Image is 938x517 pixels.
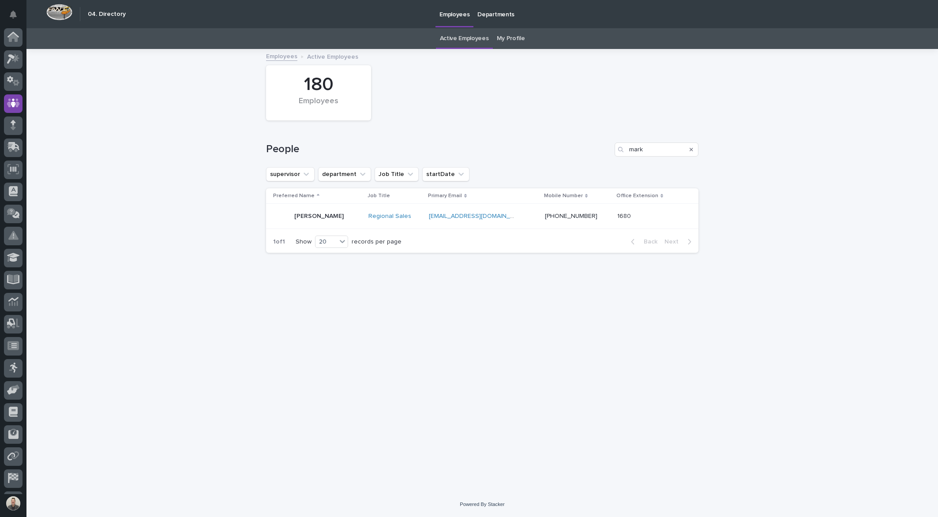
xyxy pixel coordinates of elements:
span: Next [664,239,684,245]
p: Mobile Number [544,191,583,201]
a: Active Employees [440,28,489,49]
button: Back [624,238,661,246]
button: users-avatar [4,494,23,513]
p: Office Extension [616,191,658,201]
p: [PERSON_NAME] [294,213,344,220]
a: [PHONE_NUMBER] [545,213,597,219]
button: Job Title [375,167,419,181]
p: 1 of 1 [266,231,292,253]
div: 180 [281,74,356,96]
a: My Profile [497,28,525,49]
div: 20 [315,237,337,247]
a: Regional Sales [368,213,411,220]
img: Workspace Logo [46,4,72,20]
button: supervisor [266,167,315,181]
span: Back [638,239,657,245]
button: startDate [422,167,469,181]
p: Primary Email [428,191,462,201]
p: records per page [352,238,401,246]
p: Job Title [368,191,390,201]
a: Powered By Stacker [460,502,504,507]
div: Notifications [11,11,23,25]
button: Notifications [4,5,23,24]
p: Preferred Name [273,191,315,201]
p: Show [296,238,311,246]
button: department [318,167,371,181]
button: Next [661,238,698,246]
h2: 04. Directory [88,11,126,18]
a: [EMAIL_ADDRESS][DOMAIN_NAME] [429,213,529,219]
p: 1680 [617,211,633,220]
a: Employees [266,51,297,61]
h1: People [266,143,611,156]
div: Employees [281,97,356,115]
tr: [PERSON_NAME]Regional Sales [EMAIL_ADDRESS][DOMAIN_NAME] [PHONE_NUMBER]16801680 [266,204,698,229]
p: Active Employees [307,51,358,61]
input: Search [615,142,698,157]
